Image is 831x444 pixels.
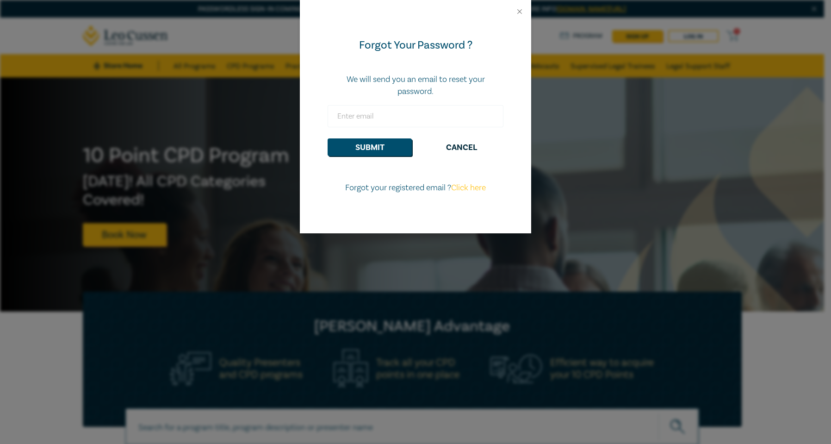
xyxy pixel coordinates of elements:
p: Forgot your registered email ? [328,182,503,194]
input: Enter email [328,105,503,127]
a: Click here [451,182,486,193]
button: Close [515,7,524,16]
button: Cancel [419,138,503,156]
p: We will send you an email to reset your password. [328,74,503,98]
div: Forgot Your Password ? [328,38,503,53]
button: Submit [328,138,412,156]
